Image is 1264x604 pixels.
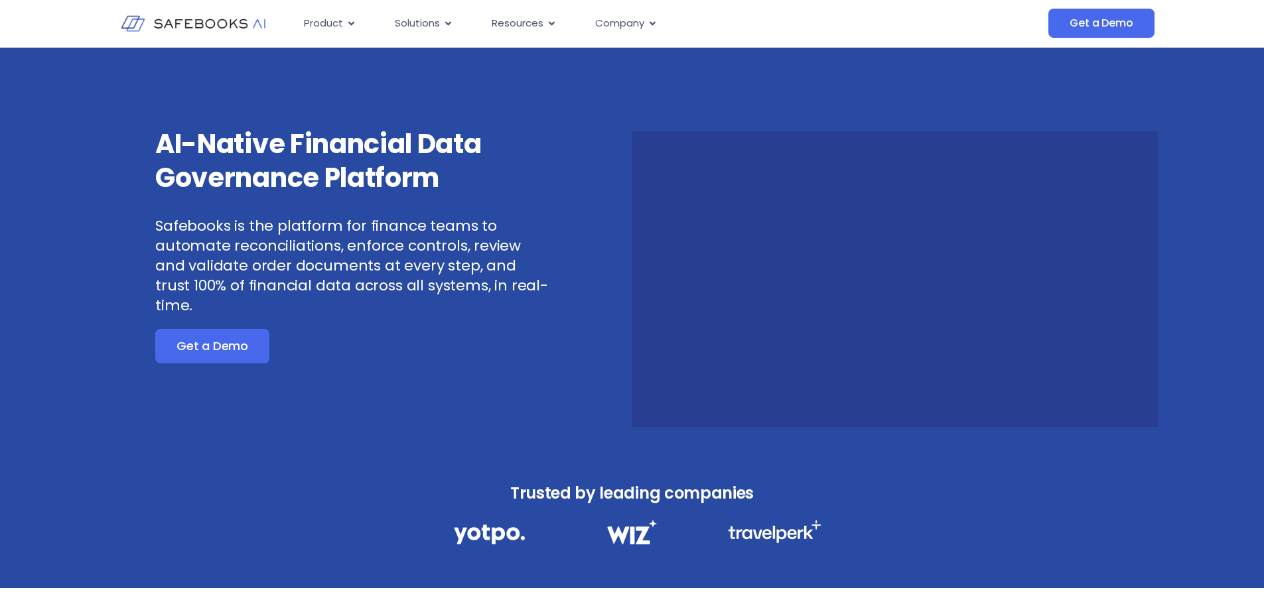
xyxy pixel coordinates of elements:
[595,16,644,31] span: Company
[293,11,916,36] nav: Menu
[728,520,821,543] img: Financial Data Governance 3
[600,520,663,544] img: Financial Data Governance 2
[155,127,549,195] h3: AI-Native Financial Data Governance Platform
[395,16,440,31] span: Solutions
[454,520,525,548] img: Financial Data Governance 1
[293,11,916,36] div: Menu Toggle
[425,480,840,507] h3: Trusted by leading companies
[1070,17,1133,30] span: Get a Demo
[155,216,549,316] p: Safebooks is the platform for finance teams to automate reconciliations, enforce controls, review...
[304,16,343,31] span: Product
[176,339,248,353] span: Get a Demo
[155,329,269,363] a: Get a Demo
[492,16,543,31] span: Resources
[1048,9,1154,38] a: Get a Demo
